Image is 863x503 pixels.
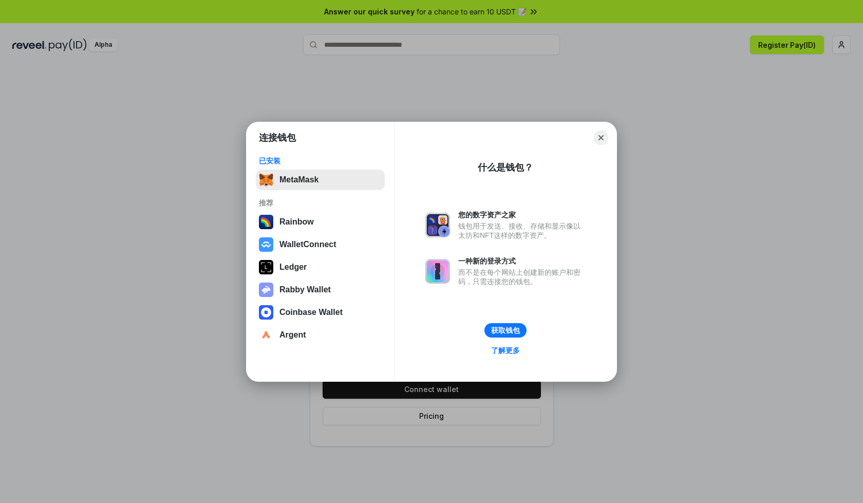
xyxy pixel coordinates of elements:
[484,323,527,338] button: 获取钱包
[279,285,331,294] div: Rabby Wallet
[279,263,307,272] div: Ledger
[259,173,273,187] img: svg+xml,%3Csvg%20fill%3D%22none%22%20height%3D%2233%22%20viewBox%3D%220%200%2035%2033%22%20width%...
[259,215,273,229] img: svg+xml,%3Csvg%20width%3D%22120%22%20height%3D%22120%22%20viewBox%3D%220%200%20120%20120%22%20fil...
[256,325,385,345] button: Argent
[259,260,273,274] img: svg+xml,%3Csvg%20xmlns%3D%22http%3A%2F%2Fwww.w3.org%2F2000%2Fsvg%22%20width%3D%2228%22%20height%3...
[279,308,343,317] div: Coinbase Wallet
[259,328,273,342] img: svg+xml,%3Csvg%20width%3D%2228%22%20height%3D%2228%22%20viewBox%3D%220%200%2028%2028%22%20fill%3D...
[256,170,385,190] button: MetaMask
[279,175,318,184] div: MetaMask
[256,234,385,255] button: WalletConnect
[256,212,385,232] button: Rainbow
[259,237,273,252] img: svg+xml,%3Csvg%20width%3D%2228%22%20height%3D%2228%22%20viewBox%3D%220%200%2028%2028%22%20fill%3D...
[458,256,586,266] div: 一种新的登录方式
[458,221,586,240] div: 钱包用于发送、接收、存储和显示像以太坊和NFT这样的数字资产。
[279,330,306,340] div: Argent
[256,257,385,277] button: Ledger
[425,213,450,237] img: svg+xml,%3Csvg%20xmlns%3D%22http%3A%2F%2Fwww.w3.org%2F2000%2Fsvg%22%20fill%3D%22none%22%20viewBox...
[279,240,336,249] div: WalletConnect
[256,302,385,323] button: Coinbase Wallet
[491,346,520,355] div: 了解更多
[458,210,586,219] div: 您的数字资产之家
[259,132,296,144] h1: 连接钱包
[478,161,533,174] div: 什么是钱包？
[594,131,608,145] button: Close
[259,156,382,165] div: 已安装
[256,280,385,300] button: Rabby Wallet
[491,326,520,335] div: 获取钱包
[259,283,273,297] img: svg+xml,%3Csvg%20xmlns%3D%22http%3A%2F%2Fwww.w3.org%2F2000%2Fsvg%22%20fill%3D%22none%22%20viewBox...
[279,217,314,227] div: Rainbow
[425,259,450,284] img: svg+xml,%3Csvg%20xmlns%3D%22http%3A%2F%2Fwww.w3.org%2F2000%2Fsvg%22%20fill%3D%22none%22%20viewBox...
[485,344,526,357] a: 了解更多
[259,305,273,320] img: svg+xml,%3Csvg%20width%3D%2228%22%20height%3D%2228%22%20viewBox%3D%220%200%2028%2028%22%20fill%3D...
[458,268,586,286] div: 而不是在每个网站上创建新的账户和密码，只需连接您的钱包。
[259,198,382,208] div: 推荐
